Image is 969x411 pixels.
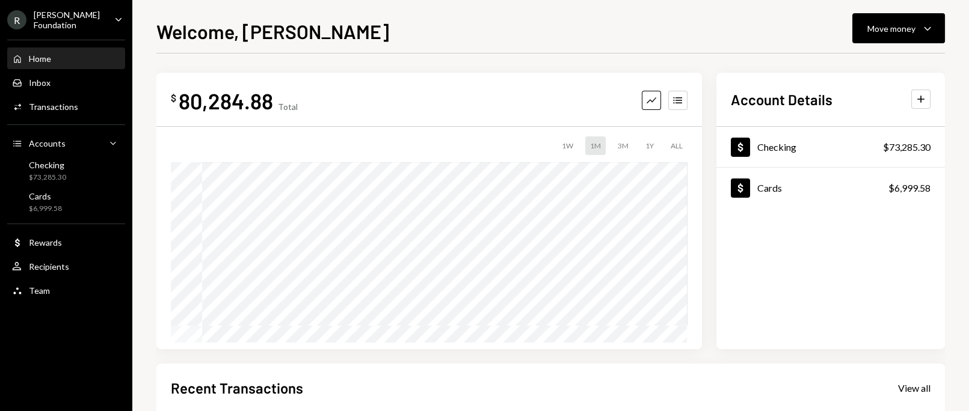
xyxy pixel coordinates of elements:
div: Recipients [29,261,69,272]
div: R [7,10,26,29]
div: Rewards [29,237,62,248]
div: Inbox [29,78,51,88]
h2: Account Details [731,90,832,109]
a: Inbox [7,72,125,93]
div: 1Y [641,136,659,155]
div: Accounts [29,138,66,148]
a: Checking$73,285.30 [7,156,125,185]
div: Checking [29,160,66,170]
div: Transactions [29,102,78,112]
div: Move money [867,22,915,35]
div: $73,285.30 [883,140,931,154]
div: $6,999.58 [29,204,62,214]
a: Accounts [7,132,125,154]
div: Team [29,285,50,296]
a: Rewards [7,231,125,253]
div: $ [171,92,176,104]
div: Total [278,102,298,112]
a: Transactions [7,96,125,117]
a: Cards$6,999.58 [7,187,125,216]
div: 1W [557,136,578,155]
div: Checking [757,141,796,153]
div: ALL [666,136,688,155]
div: [PERSON_NAME] Foundation [34,10,105,30]
a: Team [7,279,125,301]
h2: Recent Transactions [171,378,303,398]
div: 80,284.88 [179,87,273,114]
a: Home [7,47,125,69]
a: Checking$73,285.30 [716,127,945,167]
a: View all [898,381,931,394]
div: $73,285.30 [29,172,66,183]
a: Cards$6,999.58 [716,168,945,208]
button: Move money [852,13,945,43]
div: 1M [585,136,606,155]
div: Cards [757,182,782,193]
div: 3M [613,136,633,155]
div: $6,999.58 [888,181,931,195]
div: View all [898,382,931,394]
h1: Welcome, [PERSON_NAME] [156,19,389,43]
div: Cards [29,191,62,201]
div: Home [29,53,51,64]
a: Recipients [7,255,125,277]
